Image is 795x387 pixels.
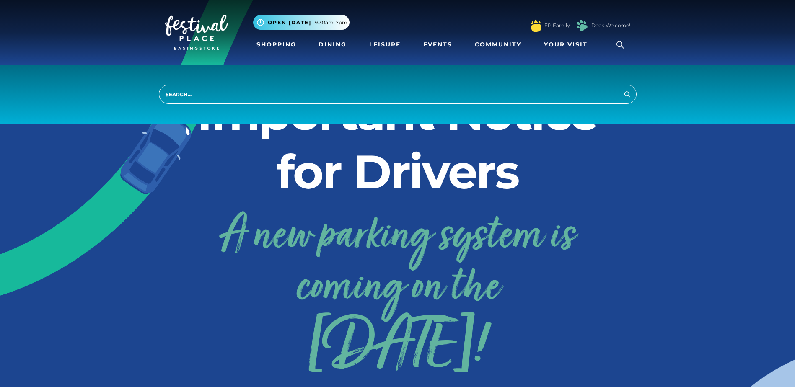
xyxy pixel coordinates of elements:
[165,84,630,201] h2: Important Notice for Drivers
[253,37,300,52] a: Shopping
[165,204,630,372] a: A new parking system is coming on the[DATE]!
[471,37,525,52] a: Community
[315,37,350,52] a: Dining
[315,19,347,26] span: 9.30am-7pm
[544,22,570,29] a: FP Family
[253,15,350,30] button: Open [DATE] 9.30am-7pm
[165,325,630,372] span: [DATE]!
[591,22,630,29] a: Dogs Welcome!
[544,40,588,49] span: Your Visit
[159,85,637,104] input: Search...
[366,37,404,52] a: Leisure
[420,37,456,52] a: Events
[268,19,311,26] span: Open [DATE]
[541,37,595,52] a: Your Visit
[165,15,228,50] img: Festival Place Logo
